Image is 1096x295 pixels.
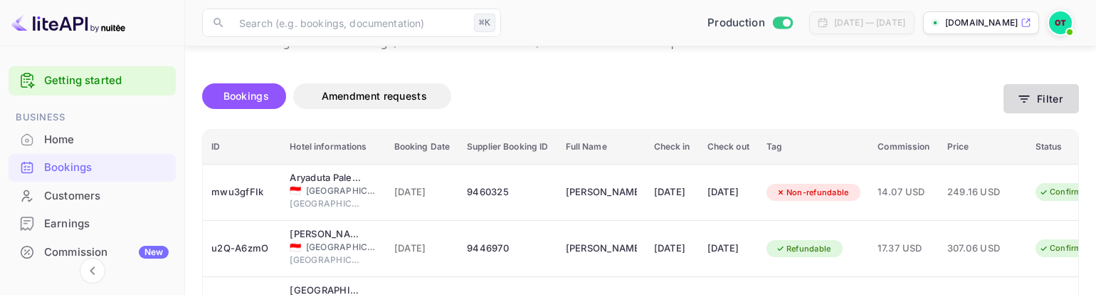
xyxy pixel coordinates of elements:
div: [DATE] [654,181,690,204]
div: Customers [9,182,176,210]
span: Bookings [223,90,269,102]
div: Aryaduta Palembang [290,171,361,185]
span: 307.06 USD [947,241,1018,257]
div: Peter Ho [566,181,637,204]
div: Earnings [44,216,169,232]
div: Home [9,126,176,154]
th: Commission [869,130,938,165]
span: [GEOGRAPHIC_DATA] [306,185,377,197]
th: ID [203,130,281,165]
img: LiteAPI logo [11,11,125,34]
span: [GEOGRAPHIC_DATA] [306,241,377,254]
div: Bookings [44,160,169,176]
div: Refundable [766,240,841,258]
div: Earnings [9,210,176,238]
span: [GEOGRAPHIC_DATA] [290,197,361,210]
div: account-settings tabs [202,83,1003,109]
p: [DOMAIN_NAME] [945,16,1018,29]
th: Check in [646,130,699,165]
div: Bookings [9,154,176,182]
th: Tag [758,130,870,165]
div: [DATE] [654,237,690,260]
input: Search (e.g. bookings, documentation) [231,9,468,37]
a: Bookings [9,154,176,180]
div: [DATE] [707,181,749,204]
div: u2Q-A6zmO [211,237,273,260]
a: Getting started [44,73,169,89]
th: Check out [699,130,758,165]
div: HARRIS Suites fx Sudirman [290,227,361,242]
div: Getting started [9,66,176,95]
span: Indonesia [290,243,301,252]
button: Filter [1003,84,1079,113]
div: 9446970 [467,237,548,260]
span: [DATE] [394,185,450,200]
th: Supplier Booking ID [458,130,557,165]
th: Booking Date [386,130,459,165]
span: [GEOGRAPHIC_DATA] [290,254,361,266]
div: [DATE] — [DATE] [834,16,905,29]
div: ⌘K [474,14,495,32]
span: Business [9,110,176,125]
th: Price [939,130,1027,165]
div: New [139,246,169,259]
span: Indonesia [290,186,301,195]
div: 9460325 [467,181,548,204]
a: Earnings [9,210,176,237]
div: Peter Ho [566,237,637,260]
div: Switch to Sandbox mode [702,15,798,31]
div: Home [44,132,169,148]
a: Customers [9,182,176,209]
img: Oussama Tali [1049,11,1072,34]
a: Home [9,126,176,152]
span: 249.16 USD [947,185,1018,200]
span: Amendment requests [322,90,427,102]
div: [DATE] [707,237,749,260]
span: 17.37 USD [878,241,929,257]
th: Hotel informations [281,130,385,165]
a: CommissionNew [9,239,176,265]
div: Commission [44,244,169,261]
span: 14.07 USD [878,185,929,200]
th: Full Name [557,130,646,165]
span: Production [707,15,765,31]
div: mwu3gfFIk [211,181,273,204]
div: Non-refundable [766,184,858,202]
button: Collapse navigation [80,258,105,284]
div: CommissionNew [9,239,176,266]
span: [DATE] [394,241,450,257]
div: Customers [44,188,169,205]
